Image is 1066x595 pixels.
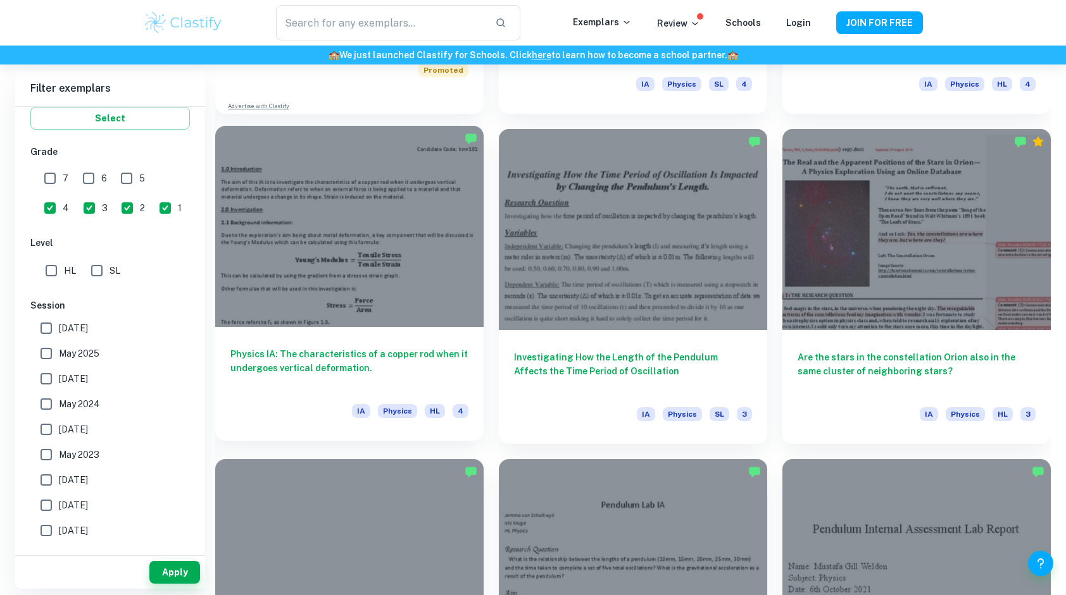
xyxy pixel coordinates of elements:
span: IA [636,77,655,91]
span: 4 [736,77,752,91]
span: [DATE] [59,422,88,436]
img: Marked [465,132,477,145]
h6: Session [30,298,190,312]
p: Review [657,16,700,30]
span: Physics [946,407,985,421]
span: SL [710,407,729,421]
span: Promoted [418,63,468,77]
span: 5 [139,171,145,185]
a: Schools [725,18,761,28]
span: [DATE] [59,473,88,487]
img: Marked [465,465,477,478]
span: IA [920,407,938,421]
h6: Level [30,236,190,250]
span: Physics [945,77,984,91]
span: 3 [1020,407,1036,421]
span: 3 [737,407,752,421]
span: [DATE] [59,549,88,563]
span: 3 [102,201,108,215]
a: Login [786,18,811,28]
span: [DATE] [59,498,88,512]
span: 🏫 [727,50,738,60]
span: HL [993,407,1013,421]
span: IA [637,407,655,421]
p: Exemplars [573,15,632,29]
span: 🏫 [329,50,339,60]
h6: Filter exemplars [15,71,205,106]
img: Marked [1014,135,1027,148]
span: May 2024 [59,397,100,411]
h6: Are the stars in the constellation Orion also in the same cluster of neighboring stars? [798,350,1036,392]
span: 6 [101,171,107,185]
h6: Grade [30,145,190,159]
span: 1 [178,201,182,215]
a: Investigating How the Length of the Pendulum Affects the Time Period of OscillationIAPhysicsSL3 [499,129,767,444]
span: SL [709,77,729,91]
span: 4 [1020,77,1036,91]
h6: Investigating How the Length of the Pendulum Affects the Time Period of Oscillation [514,350,752,392]
a: Are the stars in the constellation Orion also in the same cluster of neighboring stars?IAPhysicsHL3 [782,129,1051,444]
h6: Physics IA: The characteristics of a copper rod when it undergoes vertical deformation. [230,347,468,389]
span: Physics [378,404,417,418]
span: HL [425,404,445,418]
span: [DATE] [59,372,88,386]
span: [DATE] [59,524,88,537]
span: IA [352,404,370,418]
button: JOIN FOR FREE [836,11,923,34]
span: [DATE] [59,321,88,335]
span: SL [110,264,120,278]
a: here [532,50,551,60]
span: 4 [453,404,468,418]
span: 2 [140,201,145,215]
button: Apply [149,561,200,584]
span: Physics [662,77,701,91]
span: May 2023 [59,448,99,462]
button: Select [30,107,190,130]
h6: We just launched Clastify for Schools. Click to learn how to become a school partner. [3,48,1063,62]
span: IA [919,77,937,91]
span: HL [992,77,1012,91]
a: Advertise with Clastify [228,102,289,111]
img: Marked [748,465,761,478]
input: Search for any exemplars... [276,5,485,40]
div: Premium [1032,135,1044,148]
span: Physics [663,407,702,421]
button: Help and Feedback [1028,551,1053,576]
img: Marked [748,135,761,148]
span: HL [64,264,76,278]
span: May 2025 [59,347,99,360]
a: Physics IA: The characteristics of a copper rod when it undergoes vertical deformation.IAPhysicsHL4 [215,129,484,444]
img: Marked [1032,465,1044,478]
span: 7 [63,171,68,185]
span: 4 [63,201,69,215]
img: Clastify logo [143,10,223,35]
